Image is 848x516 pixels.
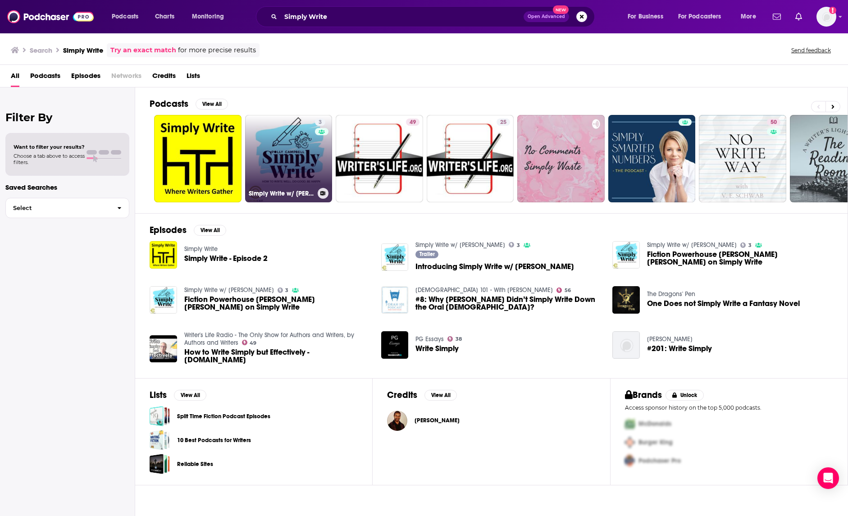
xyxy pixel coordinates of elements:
span: Episodes [71,68,100,87]
button: Gustvao LomasGustvao Lomas [387,406,595,435]
h2: Lists [150,389,167,401]
a: Reliable Sites [177,459,213,469]
span: All [11,68,19,87]
h3: Search [30,46,52,55]
a: CreditsView All [387,389,457,401]
a: Fiction Powerhouse Jacquelyn Mitchard Joins Polly Campbell on Simply Write [184,296,370,311]
button: open menu [621,9,675,24]
span: for more precise results [178,45,256,55]
a: 50 [767,119,780,126]
button: open menu [734,9,767,24]
a: One Does not Simply Write a Fantasy Novel [647,300,800,307]
span: #201: Write Simply [647,345,712,352]
a: Credits [152,68,176,87]
p: Access sponsor history on the top 5,000 podcasts. [625,404,833,411]
a: PodcastsView All [150,98,228,110]
a: Fiction Powerhouse Jacquelyn Mitchard Joins Polly Campbell on Simply Write [612,241,640,269]
a: TORAH 101 - With Rabbi Yaakov Wolbe [415,286,553,294]
a: 49 [406,119,419,126]
span: Trailer [419,251,435,257]
span: For Podcasters [678,10,721,23]
span: 3 [319,118,322,127]
a: 3 [315,119,325,126]
span: Charts [155,10,174,23]
a: Podcasts [30,68,60,87]
button: View All [424,390,457,401]
a: ListsView All [150,389,206,401]
a: 50 [699,115,786,202]
span: 49 [410,118,416,127]
a: 49 [336,115,423,202]
span: Select [6,205,110,211]
span: McDonalds [638,420,671,428]
img: Second Pro Logo [621,433,638,452]
span: Fiction Powerhouse [PERSON_NAME] [PERSON_NAME] on Simply Write [647,251,833,266]
a: Introducing Simply Write w/ Polly Campbell [415,263,574,270]
span: 50 [770,118,777,127]
span: 25 [500,118,506,127]
a: Show notifications dropdown [792,9,806,24]
span: Fiction Powerhouse [PERSON_NAME] [PERSON_NAME] on Simply Write [184,296,370,311]
a: Paul Graham [647,335,693,343]
a: Lists [187,68,200,87]
span: Choose a tab above to access filters. [14,153,85,165]
span: 49 [250,341,256,345]
a: Simply Write w/ Polly Campbell [647,241,737,249]
span: Burger King [638,438,673,446]
a: 38 [447,336,462,342]
img: Introducing Simply Write w/ Polly Campbell [381,243,409,271]
a: 3 [278,288,289,293]
a: 10 Best Podcasts for Writers [177,435,251,445]
button: Show profile menu [816,7,836,27]
a: 3 [740,242,752,248]
span: Monitoring [192,10,224,23]
img: Simply Write - Episode 2 [150,241,177,269]
a: Simply Write w/ Polly Campbell [415,241,505,249]
img: #201: Write Simply [612,331,640,359]
a: Simply Write - Episode 2 [184,255,268,262]
span: 38 [456,337,462,341]
a: 3 [509,242,520,247]
button: open menu [672,9,734,24]
a: Write Simply [381,331,409,359]
img: Gustvao Lomas [387,411,407,431]
h2: Episodes [150,224,187,236]
h2: Podcasts [150,98,188,110]
button: open menu [186,9,236,24]
p: Saved Searches [5,183,129,192]
a: 49 [242,340,257,345]
span: [PERSON_NAME] [415,417,460,424]
a: 25 [427,115,514,202]
span: 3 [517,243,520,247]
span: For Business [628,10,663,23]
button: Open AdvancedNew [524,11,569,22]
a: How to Write Simply but Effectively - WritersLife.org [184,348,370,364]
img: One Does not Simply Write a Fantasy Novel [612,286,640,314]
a: 25 [497,119,510,126]
a: Split Time Fiction Podcast Episodes [150,406,170,426]
a: Podchaser - Follow, Share and Rate Podcasts [7,8,94,25]
a: 10 Best Podcasts for Writers [150,430,170,450]
span: Networks [111,68,141,87]
a: Reliable Sites [150,454,170,474]
svg: Add a profile image [829,7,836,14]
span: Podcasts [112,10,138,23]
a: Fiction Powerhouse Jacquelyn Mitchard Joins Polly Campbell on Simply Write [647,251,833,266]
span: Want to filter your results? [14,144,85,150]
button: open menu [105,9,150,24]
img: #8: Why Moses Didn’t Simply Write Down the Oral Torah? [381,286,409,314]
button: Select [5,198,129,218]
a: Charts [149,9,180,24]
button: View All [196,99,228,110]
span: New [553,5,569,14]
h2: Credits [387,389,417,401]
